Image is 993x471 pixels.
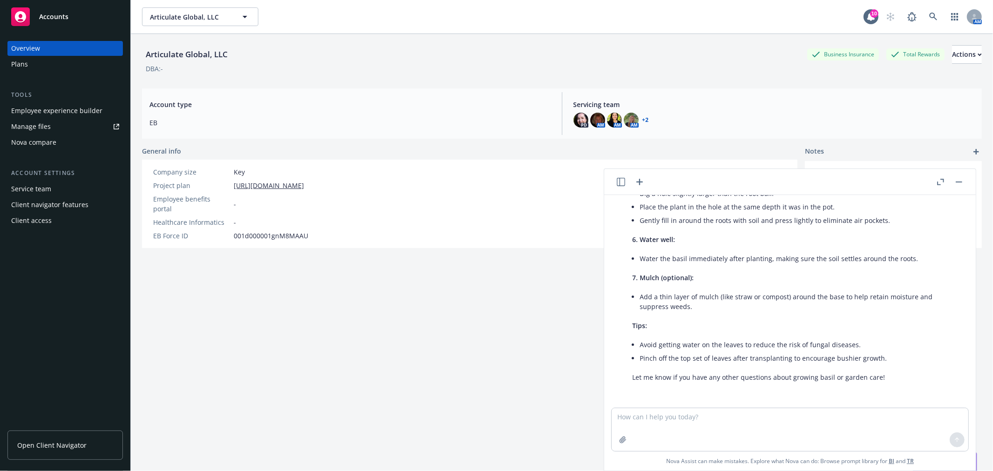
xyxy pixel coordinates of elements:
li: Place the plant in the hole at the same depth it was in the pot. [640,200,955,214]
li: Water the basil immediately after planting, making sure the soil settles around the roots. [640,252,955,265]
a: Service team [7,182,123,196]
div: 10 [870,9,878,18]
span: Key [234,167,245,177]
div: Total Rewards [886,48,945,60]
li: Add a thin layer of mulch (like straw or compost) around the base to help retain moisture and sup... [640,290,955,313]
div: Healthcare Informatics [153,217,230,227]
span: - [234,217,236,227]
a: Accounts [7,4,123,30]
div: Overview [11,41,40,56]
div: Account settings [7,168,123,178]
span: Tips: [632,321,647,330]
li: Pinch off the top set of leaves after transplanting to encourage bushier growth. [640,351,955,365]
span: 6. Water well: [632,235,675,244]
div: Business Insurance [807,48,879,60]
div: Client navigator features [11,197,88,212]
p: Let me know if you have any other questions about growing basil or garden care! [632,372,955,382]
img: photo [624,113,639,128]
div: Actions [952,46,982,63]
li: Avoid getting water on the leaves to reduce the risk of fungal diseases. [640,338,955,351]
a: Client access [7,213,123,228]
span: - [234,199,236,209]
span: Open Client Navigator [17,440,87,450]
div: Client access [11,213,52,228]
a: Report a Bug [903,7,921,26]
div: DBA: - [146,64,163,74]
button: Articulate Global, LLC [142,7,258,26]
a: Plans [7,57,123,72]
span: 001d000001gnM8MAAU [234,231,308,241]
div: Nova compare [11,135,56,150]
div: Service team [11,182,51,196]
span: EB [149,118,551,128]
div: Employee experience builder [11,103,102,118]
a: add [971,146,982,157]
span: 7. Mulch (optional): [632,273,694,282]
span: General info [142,146,181,156]
div: Project plan [153,181,230,190]
img: photo [590,113,605,128]
div: Employee benefits portal [153,194,230,214]
div: EB Force ID [153,231,230,241]
a: BI [889,457,894,465]
div: Manage files [11,119,51,134]
a: Nova compare [7,135,123,150]
a: Manage files [7,119,123,134]
div: Company size [153,167,230,177]
a: Start snowing [881,7,900,26]
span: Account type [149,100,551,109]
div: Tools [7,90,123,100]
li: Gently fill in around the roots with soil and press lightly to eliminate air pockets. [640,214,955,227]
a: Switch app [946,7,964,26]
span: Notes [805,146,824,157]
span: Accounts [39,13,68,20]
div: Articulate Global, LLC [142,48,231,61]
a: Search [924,7,943,26]
span: Articulate Global, LLC [150,12,230,22]
div: Plans [11,57,28,72]
a: Overview [7,41,123,56]
a: [URL][DOMAIN_NAME] [234,181,304,190]
a: +2 [642,117,649,123]
a: TR [907,457,914,465]
a: Client navigator features [7,197,123,212]
span: Servicing team [574,100,975,109]
img: photo [574,113,588,128]
a: Employee experience builder [7,103,123,118]
button: Actions [952,45,982,64]
span: Nova Assist can make mistakes. Explore what Nova can do: Browse prompt library for and [666,451,914,471]
img: photo [607,113,622,128]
